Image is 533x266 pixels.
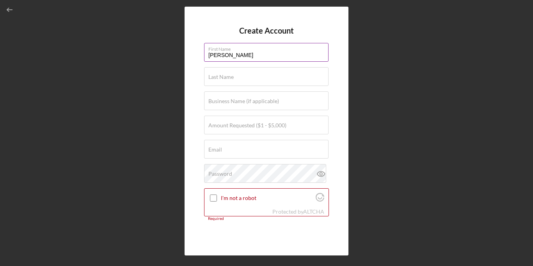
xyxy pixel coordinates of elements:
label: First Name [208,43,329,52]
label: Email [208,146,222,153]
div: Required [204,216,329,221]
label: Business Name (if applicable) [208,98,279,104]
p: By clicking Continue you agree to the and [222,234,311,251]
label: I'm not a robot [221,195,313,201]
label: Amount Requested ($1 - $5,000) [208,122,286,129]
a: Visit Altcha.org [303,208,324,215]
label: Last Name [208,74,234,80]
h4: Create Account [239,26,294,35]
label: Password [208,171,232,177]
a: Visit Altcha.org [316,196,324,203]
div: Protected by [272,209,324,215]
